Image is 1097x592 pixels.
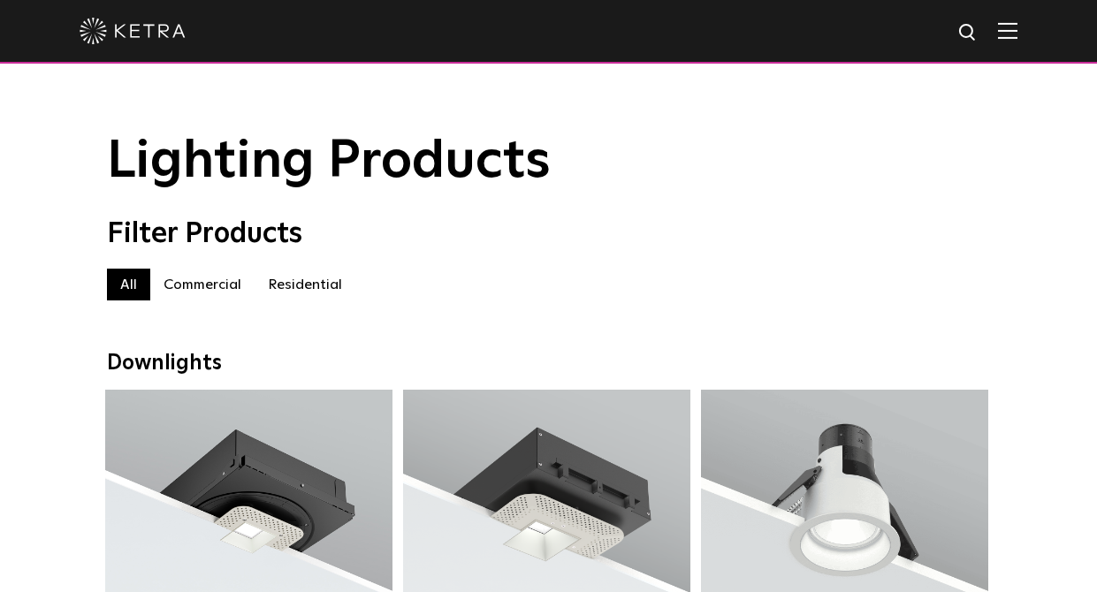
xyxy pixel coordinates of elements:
img: search icon [957,22,979,44]
label: All [107,269,150,300]
label: Residential [255,269,355,300]
div: Filter Products [107,217,991,251]
img: ketra-logo-2019-white [80,18,186,44]
span: Lighting Products [107,135,551,188]
div: Downlights [107,351,991,376]
img: Hamburger%20Nav.svg [998,22,1017,39]
label: Commercial [150,269,255,300]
